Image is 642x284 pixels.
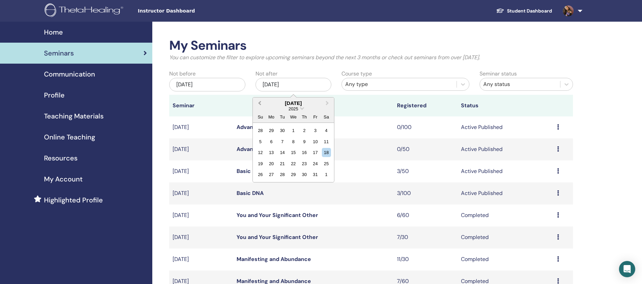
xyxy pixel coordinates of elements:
[169,116,233,138] td: [DATE]
[394,226,458,248] td: 7/30
[278,137,287,146] div: Choose Tuesday, October 7th, 2025
[169,182,233,204] td: [DATE]
[237,168,264,175] a: Basic DNA
[458,182,554,204] td: Active Published
[458,116,554,138] td: Active Published
[311,126,320,135] div: Choose Friday, October 3rd, 2025
[169,53,573,62] p: You can customize the filter to explore upcoming seminars beyond the next 3 months or check out s...
[323,98,333,109] button: Next Month
[278,170,287,179] div: Choose Tuesday, October 28th, 2025
[237,124,276,131] a: Advanced DNA
[322,126,331,135] div: Choose Saturday, October 4th, 2025
[44,153,78,163] span: Resources
[44,195,103,205] span: Highlighted Profile
[169,95,233,116] th: Seminar
[252,97,334,183] div: Choose Date
[256,126,265,135] div: Choose Sunday, September 28th, 2025
[278,159,287,168] div: Choose Tuesday, October 21st, 2025
[311,148,320,157] div: Choose Friday, October 17th, 2025
[289,112,298,122] div: We
[256,78,332,91] div: [DATE]
[267,159,276,168] div: Choose Monday, October 20th, 2025
[289,137,298,146] div: Choose Wednesday, October 8th, 2025
[44,111,104,121] span: Teaching Materials
[619,261,635,277] div: Open Intercom Messenger
[394,204,458,226] td: 6/60
[267,137,276,146] div: Choose Monday, October 6th, 2025
[394,248,458,270] td: 11/30
[169,70,196,78] label: Not before
[394,182,458,204] td: 3/100
[289,170,298,179] div: Choose Wednesday, October 29th, 2025
[169,160,233,182] td: [DATE]
[256,70,278,78] label: Not after
[458,138,554,160] td: Active Published
[256,159,265,168] div: Choose Sunday, October 19th, 2025
[311,137,320,146] div: Choose Friday, October 10th, 2025
[394,160,458,182] td: 3/50
[480,70,517,78] label: Seminar status
[256,170,265,179] div: Choose Sunday, October 26th, 2025
[300,148,309,157] div: Choose Thursday, October 16th, 2025
[44,90,65,100] span: Profile
[278,112,287,122] div: Tu
[311,112,320,122] div: Fr
[256,148,265,157] div: Choose Sunday, October 12th, 2025
[237,234,318,241] a: You and Your Significant Other
[458,204,554,226] td: Completed
[237,256,311,263] a: Manifesting and Abundance
[322,159,331,168] div: Choose Saturday, October 25th, 2025
[483,80,557,88] div: Any status
[289,126,298,135] div: Choose Wednesday, October 1st, 2025
[345,80,453,88] div: Any type
[278,126,287,135] div: Choose Tuesday, September 30th, 2025
[169,226,233,248] td: [DATE]
[322,137,331,146] div: Choose Saturday, October 11th, 2025
[44,174,83,184] span: My Account
[44,132,95,142] span: Online Teaching
[267,148,276,157] div: Choose Monday, October 13th, 2025
[322,148,331,157] div: Choose Saturday, October 18th, 2025
[253,100,334,106] div: [DATE]
[458,226,554,248] td: Completed
[394,138,458,160] td: 0/50
[458,95,554,116] th: Status
[169,204,233,226] td: [DATE]
[267,112,276,122] div: Mo
[458,160,554,182] td: Active Published
[300,137,309,146] div: Choose Thursday, October 9th, 2025
[45,3,126,19] img: logo.png
[311,159,320,168] div: Choose Friday, October 24th, 2025
[289,148,298,157] div: Choose Wednesday, October 15th, 2025
[300,112,309,122] div: Th
[44,69,95,79] span: Communication
[169,248,233,270] td: [DATE]
[255,125,332,180] div: Month October, 2025
[237,212,318,219] a: You and Your Significant Other
[256,137,265,146] div: Choose Sunday, October 5th, 2025
[256,112,265,122] div: Su
[394,116,458,138] td: 0/100
[300,170,309,179] div: Choose Thursday, October 30th, 2025
[289,159,298,168] div: Choose Wednesday, October 22nd, 2025
[267,170,276,179] div: Choose Monday, October 27th, 2025
[322,112,331,122] div: Sa
[300,126,309,135] div: Choose Thursday, October 2nd, 2025
[253,98,264,109] button: Previous Month
[491,5,557,17] a: Student Dashboard
[138,7,239,15] span: Instructor Dashboard
[237,146,276,153] a: Advanced DNA
[267,126,276,135] div: Choose Monday, September 29th, 2025
[278,148,287,157] div: Choose Tuesday, October 14th, 2025
[44,48,74,58] span: Seminars
[394,95,458,116] th: Registered
[169,78,245,91] div: [DATE]
[44,27,63,37] span: Home
[496,8,504,14] img: graduation-cap-white.svg
[169,138,233,160] td: [DATE]
[341,70,372,78] label: Course type
[311,170,320,179] div: Choose Friday, October 31st, 2025
[458,248,554,270] td: Completed
[563,5,574,16] img: default.jpg
[289,106,298,111] span: 2025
